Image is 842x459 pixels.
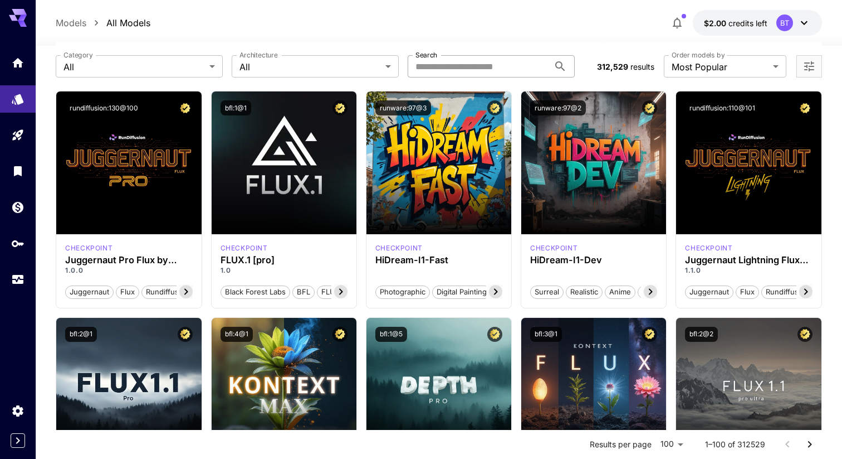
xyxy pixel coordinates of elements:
span: Surreal [531,287,563,298]
p: checkpoint [530,243,577,253]
label: Order models by [672,50,724,60]
label: Search [415,50,437,60]
button: Certified Model – Vetted for best performance and includes a commercial license. [332,327,347,342]
p: Results per page [590,439,652,450]
div: Usage [11,273,25,287]
div: Playground [11,128,25,142]
div: fluxpro [221,243,268,253]
h3: Juggernaut Pro Flux by RunDiffusion [65,255,192,265]
button: Certified Model – Vetted for best performance and includes a commercial license. [332,100,347,115]
button: runware:97@2 [530,100,586,115]
button: bfl:2@1 [65,327,97,342]
label: Architecture [239,50,277,60]
span: Most Popular [672,60,768,74]
button: Certified Model – Vetted for best performance and includes a commercial license. [642,327,657,342]
span: BFL [293,287,314,298]
button: Expand sidebar [11,433,25,448]
div: API Keys [11,236,25,250]
span: flux [116,287,139,298]
p: checkpoint [375,243,423,253]
button: BFL [292,284,315,299]
button: Open more filters [802,60,816,74]
button: bfl:1@5 [375,327,407,342]
div: FLUX.1 D [685,243,732,253]
p: checkpoint [221,243,268,253]
span: Stylized [638,287,673,298]
div: 100 [656,436,687,452]
span: 312,529 [597,62,628,71]
button: Certified Model – Vetted for best performance and includes a commercial license. [178,327,193,342]
span: flux [736,287,758,298]
p: 1.0 [221,265,347,276]
button: Go to next page [799,433,821,456]
button: bfl:2@2 [685,327,718,342]
span: rundiffusion [142,287,193,298]
button: rundiffusion:110@101 [685,100,760,115]
div: Home [11,56,25,70]
span: $2.00 [704,18,728,28]
span: juggernaut [66,287,113,298]
h3: HiDream-I1-Dev [530,255,657,265]
h3: HiDream-I1-Fast [375,255,502,265]
div: Wallet [11,200,25,214]
button: Certified Model – Vetted for best performance and includes a commercial license. [797,327,812,342]
a: Models [56,16,86,30]
button: Stylized [638,284,673,299]
h3: Juggernaut Lightning Flux by RunDiffusion [685,255,812,265]
a: All Models [106,16,150,30]
button: bfl:4@1 [221,327,253,342]
button: flux [736,284,759,299]
div: $2.00 [704,17,767,29]
span: rundiffusion [762,287,813,298]
h3: FLUX.1 [pro] [221,255,347,265]
button: flux [116,284,139,299]
span: Digital Painting [433,287,491,298]
p: 1.0.0 [65,265,192,276]
button: rundiffusion [141,284,194,299]
div: HiDream Dev [530,243,577,253]
button: Certified Model – Vetted for best performance and includes a commercial license. [642,100,657,115]
span: results [630,62,654,71]
p: 1–100 of 312529 [705,439,765,450]
button: bfl:1@1 [221,100,251,115]
p: checkpoint [65,243,112,253]
div: Library [11,164,25,178]
button: Realistic [566,284,603,299]
div: HiDream Fast [375,243,423,253]
button: rundiffusion:130@100 [65,100,143,115]
div: FLUX.1 D [65,243,112,253]
span: credits left [728,18,767,28]
span: Anime [605,287,635,298]
span: FLUX.1 [pro] [317,287,368,298]
button: bfl:3@1 [530,327,562,342]
button: Certified Model – Vetted for best performance and includes a commercial license. [178,100,193,115]
button: Surreal [530,284,564,299]
span: Photographic [376,287,429,298]
nav: breadcrumb [56,16,150,30]
span: juggernaut [686,287,733,298]
p: 1.1.0 [685,265,812,276]
button: Photographic [375,284,430,299]
div: Settings [11,404,25,418]
span: All [63,60,205,74]
button: Certified Model – Vetted for best performance and includes a commercial license. [487,327,502,342]
button: Digital Painting [432,284,491,299]
div: Models [11,89,25,103]
button: $2.00BT [693,10,822,36]
button: FLUX.1 [pro] [317,284,369,299]
button: juggernaut [685,284,733,299]
button: Black Forest Labs [221,284,290,299]
label: Category [63,50,93,60]
button: juggernaut [65,284,114,299]
p: checkpoint [685,243,732,253]
button: Certified Model – Vetted for best performance and includes a commercial license. [797,100,812,115]
button: Anime [605,284,635,299]
span: Realistic [566,287,602,298]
